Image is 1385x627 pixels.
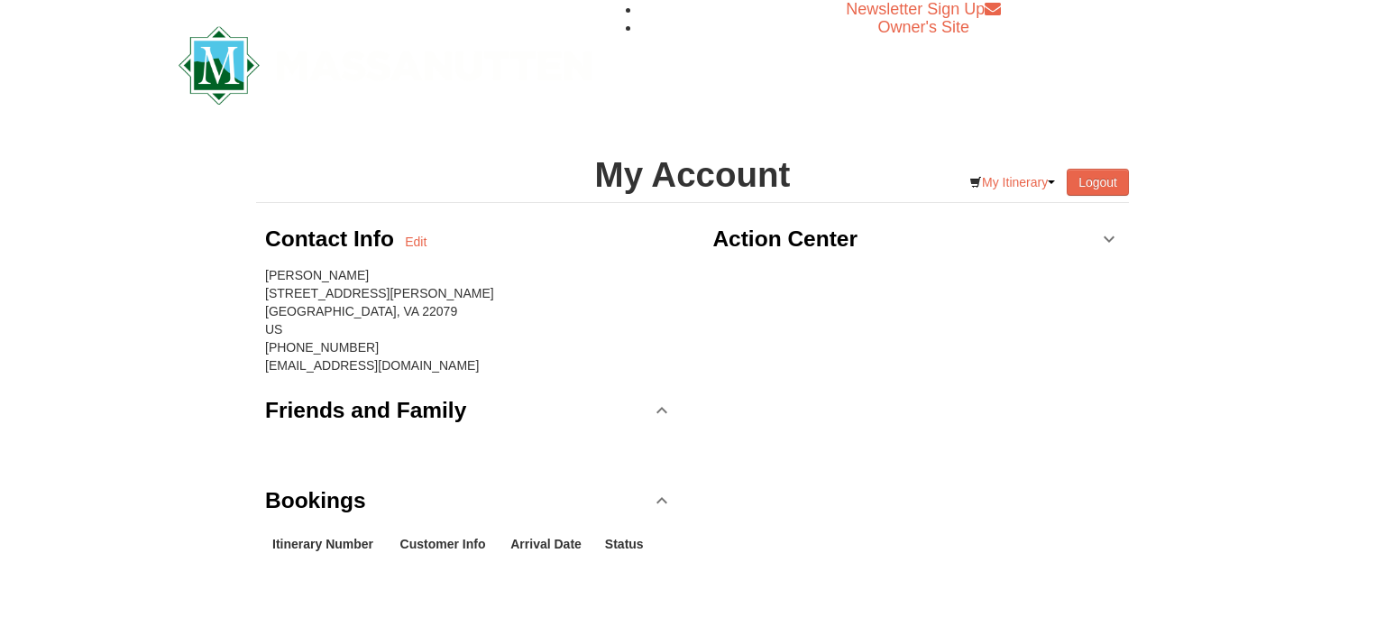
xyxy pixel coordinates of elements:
th: Status [598,528,656,560]
a: Bookings [265,474,673,528]
div: [PERSON_NAME] [STREET_ADDRESS][PERSON_NAME] [GEOGRAPHIC_DATA], VA 22079 US [PHONE_NUMBER] [EMAIL_... [265,266,673,374]
h3: Action Center [712,221,858,257]
h3: Bookings [265,483,366,519]
h3: Friends and Family [265,392,466,429]
th: Customer Info [393,528,504,560]
th: Itinerary Number [265,528,393,560]
h3: Contact Info [265,221,405,257]
button: Logout [1067,169,1129,196]
a: My Itinerary [958,169,1067,196]
h1: My Account [256,157,1129,193]
a: Action Center [712,212,1120,266]
img: Massanutten Resort Logo [179,26,592,105]
a: Friends and Family [265,383,673,438]
a: Edit [405,233,427,251]
a: Owner's Site [878,18,969,36]
a: Massanutten Resort [179,41,592,84]
th: Arrival Date [503,528,598,560]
